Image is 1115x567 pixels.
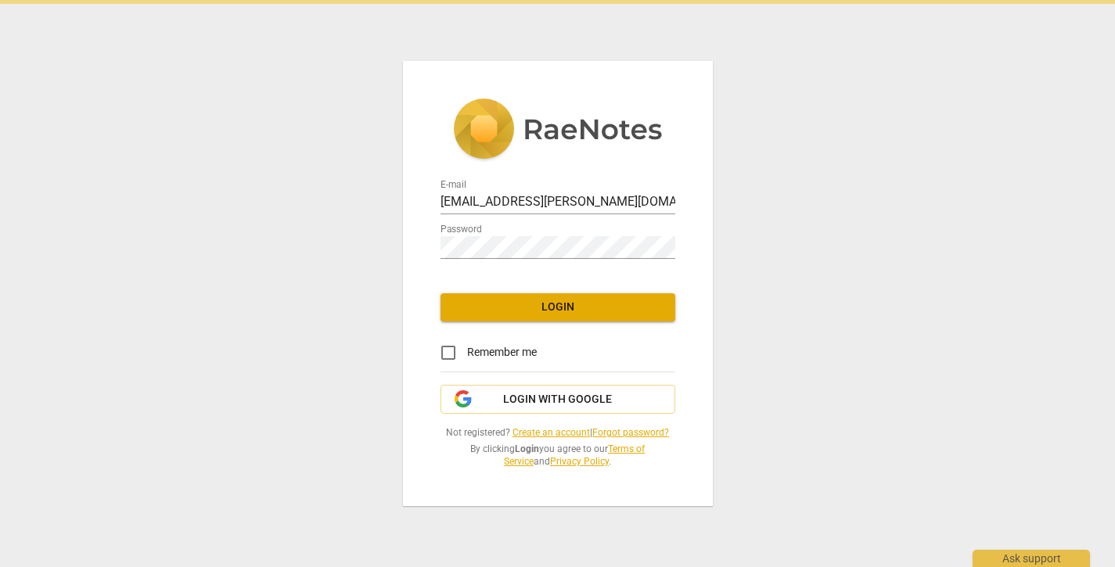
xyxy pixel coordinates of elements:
span: By clicking you agree to our and . [441,443,675,468]
span: Remember me [467,344,537,361]
button: Login with Google [441,385,675,414]
a: Privacy Policy [550,456,609,467]
b: Login [515,443,539,454]
img: 5ac2273c67554f335776073100b6d88f.svg [453,99,663,163]
span: Login [453,300,663,315]
button: Login [441,293,675,321]
span: Not registered? | [441,426,675,440]
div: Ask support [973,550,1090,567]
a: Create an account [513,427,590,438]
span: Login with Google [503,392,612,407]
a: Forgot password? [592,427,669,438]
label: Password [441,224,482,234]
label: E-mail [441,180,466,189]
